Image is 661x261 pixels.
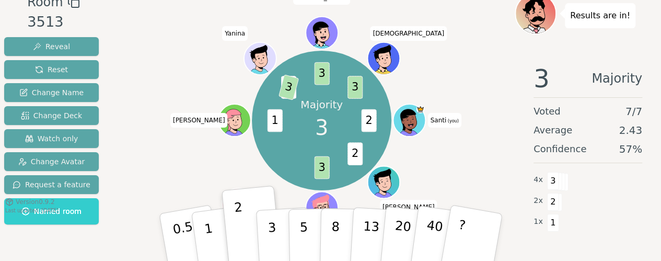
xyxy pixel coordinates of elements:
span: 4 x [534,174,543,186]
span: Click to change your name [427,113,461,128]
span: Santi is the host [416,105,424,113]
span: 3 [534,66,550,91]
p: Results are in! [570,8,630,23]
span: Watch only [25,133,78,144]
span: 2 x [534,195,543,207]
span: 3 [314,156,329,179]
span: (you) [446,119,459,123]
span: 3 [315,112,328,143]
span: 57 % [619,142,642,156]
span: Click to change your name [370,26,446,41]
span: Click to change your name [170,113,228,128]
span: Voted [534,104,561,119]
span: 3 [347,76,363,99]
span: 7 / 7 [625,104,642,119]
span: Request a feature [13,179,90,190]
button: Named room [4,198,99,224]
button: Reset [4,60,99,79]
span: Change Deck [21,110,82,121]
button: Change Avatar [4,152,99,171]
span: Version 0.9.2 [16,198,55,206]
span: Last updated: [DATE] [5,208,59,213]
div: 3513 [27,12,79,33]
button: Change Deck [4,106,99,125]
span: 1 [547,214,559,232]
button: Watch only [4,129,99,148]
p: Majority [300,97,343,112]
span: 2 [547,193,559,211]
button: Request a feature [4,175,99,194]
button: Click to change your avatar [394,105,424,135]
span: 3 [547,172,559,190]
span: Majority [592,66,642,91]
span: 2.43 [619,123,642,138]
span: Click to change your name [380,200,437,214]
span: 1 x [534,216,543,228]
button: Reveal [4,37,99,56]
p: 2 [233,200,247,257]
span: Average [534,123,572,138]
span: 1 [267,109,282,132]
span: Reset [35,64,68,75]
span: 3 [278,74,298,100]
span: Reveal [33,41,70,52]
span: 3 [314,62,329,85]
span: 2 [361,109,376,132]
span: 2 [347,142,363,165]
span: Confidence [534,142,586,156]
button: Change Name [4,83,99,102]
span: Click to change your name [222,26,248,41]
button: Version0.9.2 [5,198,55,206]
span: Change Avatar [18,156,85,167]
span: Change Name [19,87,84,98]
